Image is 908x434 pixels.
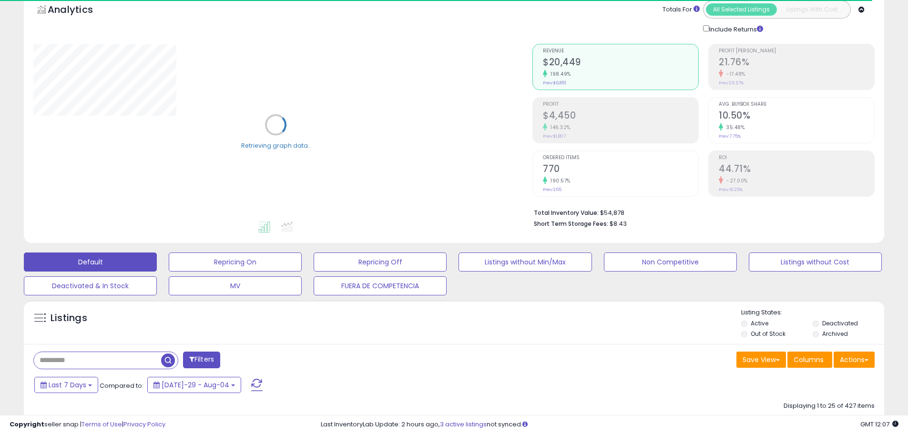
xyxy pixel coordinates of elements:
[706,3,777,16] button: All Selected Listings
[440,420,487,429] a: 3 active listings
[123,420,165,429] a: Privacy Policy
[547,71,571,78] small: 198.49%
[719,133,741,139] small: Prev: 7.75%
[822,330,848,338] label: Archived
[723,124,745,131] small: 35.48%
[48,3,112,19] h5: Analytics
[543,163,698,176] h2: 770
[719,163,874,176] h2: 44.71%
[696,23,775,34] div: Include Returns
[534,220,608,228] b: Short Term Storage Fees:
[543,187,561,192] small: Prev: 265
[24,276,157,295] button: Deactivated & In Stock
[543,49,698,54] span: Revenue
[723,177,748,184] small: -27.00%
[49,380,86,390] span: Last 7 Days
[169,252,302,272] button: Repricing On
[776,3,847,16] button: Listings With Cost
[543,80,566,86] small: Prev: $6,851
[543,102,698,107] span: Profit
[147,377,241,393] button: [DATE]-29 - Aug-04
[719,155,874,161] span: ROI
[736,352,786,368] button: Save View
[741,308,884,317] p: Listing States:
[543,57,698,70] h2: $20,449
[241,141,311,150] div: Retrieving graph data..
[751,319,768,327] label: Active
[749,252,882,272] button: Listings without Cost
[604,252,737,272] button: Non Competitive
[719,187,743,192] small: Prev: 61.25%
[719,49,874,54] span: Profit [PERSON_NAME]
[321,420,898,429] div: Last InventoryLab Update: 2 hours ago, not synced.
[719,102,874,107] span: Avg. Buybox Share
[794,355,824,364] span: Columns
[723,71,745,78] small: -17.48%
[719,80,744,86] small: Prev: 26.37%
[183,352,220,368] button: Filters
[834,352,875,368] button: Actions
[162,380,229,390] span: [DATE]-29 - Aug-04
[51,312,87,325] h5: Listings
[543,110,698,123] h2: $4,450
[10,420,44,429] strong: Copyright
[822,319,858,327] label: Deactivated
[547,177,571,184] small: 190.57%
[784,402,875,411] div: Displaying 1 to 25 of 427 items
[787,352,832,368] button: Columns
[82,420,122,429] a: Terms of Use
[543,133,566,139] small: Prev: $1,807
[663,5,700,14] div: Totals For
[459,252,592,272] button: Listings without Min/Max
[100,381,143,390] span: Compared to:
[860,420,898,429] span: 2025-08-12 12:07 GMT
[547,124,571,131] small: 146.32%
[610,219,627,228] span: $8.43
[719,57,874,70] h2: 21.76%
[34,377,98,393] button: Last 7 Days
[534,206,867,218] li: $54,878
[314,252,447,272] button: Repricing Off
[751,330,786,338] label: Out of Stock
[543,155,698,161] span: Ordered Items
[719,110,874,123] h2: 10.50%
[169,276,302,295] button: MV
[10,420,165,429] div: seller snap | |
[24,252,157,272] button: Default
[534,209,599,217] b: Total Inventory Value:
[314,276,447,295] button: FUERA DE COMPETENCIA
